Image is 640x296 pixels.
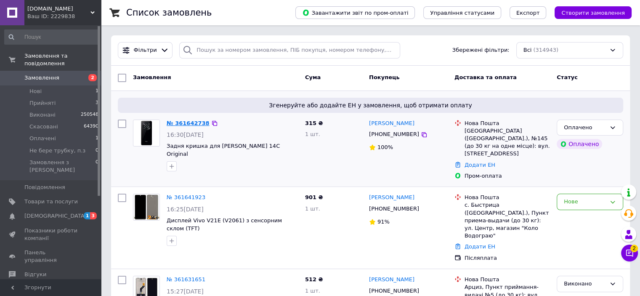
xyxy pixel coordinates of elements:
span: Всі [523,46,532,54]
span: 901 ₴ [305,194,323,200]
a: Дисплей Vivo V21E (V2061) з сенсорним склом (TFT) [167,217,282,232]
span: Cума [305,74,321,80]
span: 2 [88,74,97,81]
span: Згенеруйте або додайте ЕН у замовлення, щоб отримати оплату [121,101,620,109]
span: 3 [96,99,98,107]
a: Фото товару [133,120,160,147]
span: Замовлення та повідомлення [24,52,101,67]
span: Покупець [369,74,400,80]
span: Замовлення [24,74,59,82]
a: [PERSON_NAME] [369,120,414,128]
a: Задня кришка для [PERSON_NAME] 14C Original [167,143,280,157]
span: Доставка та оплата [454,74,517,80]
div: Оплачено [564,123,606,132]
span: Статус [557,74,578,80]
span: 100% [377,144,393,150]
span: Показники роботи компанії [24,227,78,242]
span: 1 шт. [305,205,320,212]
a: Додати ЕН [465,243,495,250]
span: [PHONE_NUMBER] [369,205,419,212]
span: 512 ₴ [305,276,323,283]
button: Завантажити звіт по пром-оплаті [295,6,415,19]
a: [PERSON_NAME] [369,276,414,284]
span: 250548 [81,111,98,119]
span: Товари та послуги [24,198,78,205]
span: 91% [377,219,390,225]
span: [PHONE_NUMBER] [369,288,419,294]
span: Експорт [516,10,540,16]
a: [PERSON_NAME] [369,194,414,202]
span: (314943) [533,47,558,53]
a: Фото товару [133,194,160,221]
button: Чат з покупцем2 [621,245,638,261]
span: Фільтри [134,46,157,54]
a: № 361642738 [167,120,210,126]
a: № 361631651 [167,276,205,283]
div: Пром-оплата [465,172,550,180]
span: Завантажити звіт по пром-оплаті [302,9,408,16]
span: Відгуки [24,271,46,278]
span: 1 [96,135,98,142]
div: Оплачено [557,139,602,149]
img: Фото товару [133,120,159,146]
div: Виконано [564,280,606,288]
div: Післяплата [465,254,550,262]
span: Повідомлення [24,184,65,191]
span: 64390 [84,123,98,131]
span: 16:25[DATE] [167,206,204,213]
span: 2 [630,245,638,252]
span: Нові [29,88,42,95]
span: Управління статусами [430,10,494,16]
span: 0 [96,147,98,155]
span: 15:27[DATE] [167,288,204,295]
input: Пошук [4,29,99,45]
span: Не бере трубку, п.з [29,147,85,155]
a: № 361641923 [167,194,205,200]
span: 1 [84,212,90,219]
div: Нова Пошта [465,194,550,201]
span: [DEMOGRAPHIC_DATA] [24,212,87,220]
span: 3 [90,212,97,219]
a: Створити замовлення [546,9,632,16]
a: Додати ЕН [465,162,495,168]
button: Управління статусами [423,6,501,19]
input: Пошук за номером замовлення, ПІБ покупця, номером телефону, Email, номером накладної [179,42,400,59]
span: Скасовані [29,123,58,131]
div: с. Быстрица ([GEOGRAPHIC_DATA].), Пункт приема-выдачи (до 30 кг): ул. Центр, магазин "Коло Водограю" [465,201,550,240]
span: Mobileparts.com.ua [27,5,90,13]
span: 0 [96,159,98,174]
span: 16:30[DATE] [167,131,204,138]
span: Прийняті [29,99,56,107]
div: Ваш ID: 2229838 [27,13,101,20]
div: Нове [564,197,606,206]
span: 1 шт. [305,131,320,137]
button: Експорт [510,6,547,19]
span: Збережені фільтри: [452,46,510,54]
div: Нова Пошта [465,120,550,127]
span: Панель управління [24,249,78,264]
h1: Список замовлень [126,8,212,18]
span: Замовлення [133,74,171,80]
span: Замовлення з [PERSON_NAME] [29,159,96,174]
span: 1 шт. [305,288,320,294]
button: Створити замовлення [555,6,632,19]
span: Оплачені [29,135,56,142]
div: [GEOGRAPHIC_DATA] ([GEOGRAPHIC_DATA].), №145 (до 30 кг на одне місце): вул. [STREET_ADDRESS] [465,127,550,158]
span: Створити замовлення [561,10,625,16]
span: 1 [96,88,98,95]
span: Виконані [29,111,56,119]
img: Фото товару [133,194,159,220]
span: [PHONE_NUMBER] [369,131,419,137]
div: Нова Пошта [465,276,550,283]
span: 315 ₴ [305,120,323,126]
